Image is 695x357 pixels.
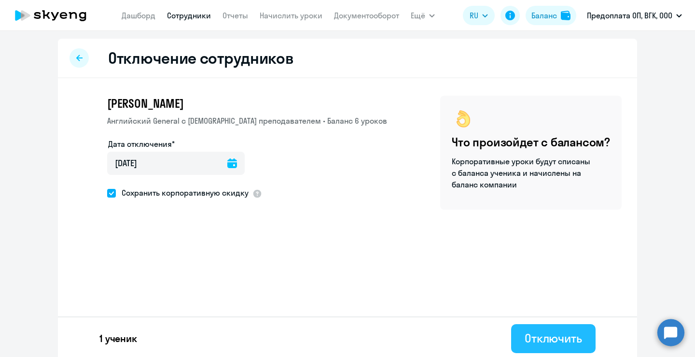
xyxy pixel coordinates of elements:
[561,11,570,20] img: balance
[107,152,245,175] input: дд.мм.гггг
[525,330,582,346] div: Отключить
[108,48,293,68] h2: Отключение сотрудников
[260,11,322,20] a: Начислить уроки
[99,332,137,345] p: 1 ученик
[411,10,425,21] span: Ещё
[334,11,399,20] a: Документооборот
[582,4,687,27] button: Предоплата ОП, ВГК, ООО
[470,10,478,21] span: RU
[511,324,596,353] button: Отключить
[167,11,211,20] a: Сотрудники
[108,138,175,150] label: Дата отключения*
[531,10,557,21] div: Баланс
[107,115,387,127] p: Английский General с [DEMOGRAPHIC_DATA] преподавателем • Баланс 6 уроков
[452,107,475,130] img: ok
[452,134,610,150] h4: Что произойдет с балансом?
[411,6,435,25] button: Ещё
[452,156,592,190] p: Корпоративные уроки будут списаны с баланса ученика и начислены на баланс компании
[122,11,155,20] a: Дашборд
[526,6,576,25] button: Балансbalance
[116,187,249,199] span: Сохранить корпоративную скидку
[463,6,495,25] button: RU
[107,96,183,111] span: [PERSON_NAME]
[587,10,672,21] p: Предоплата ОП, ВГК, ООО
[222,11,248,20] a: Отчеты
